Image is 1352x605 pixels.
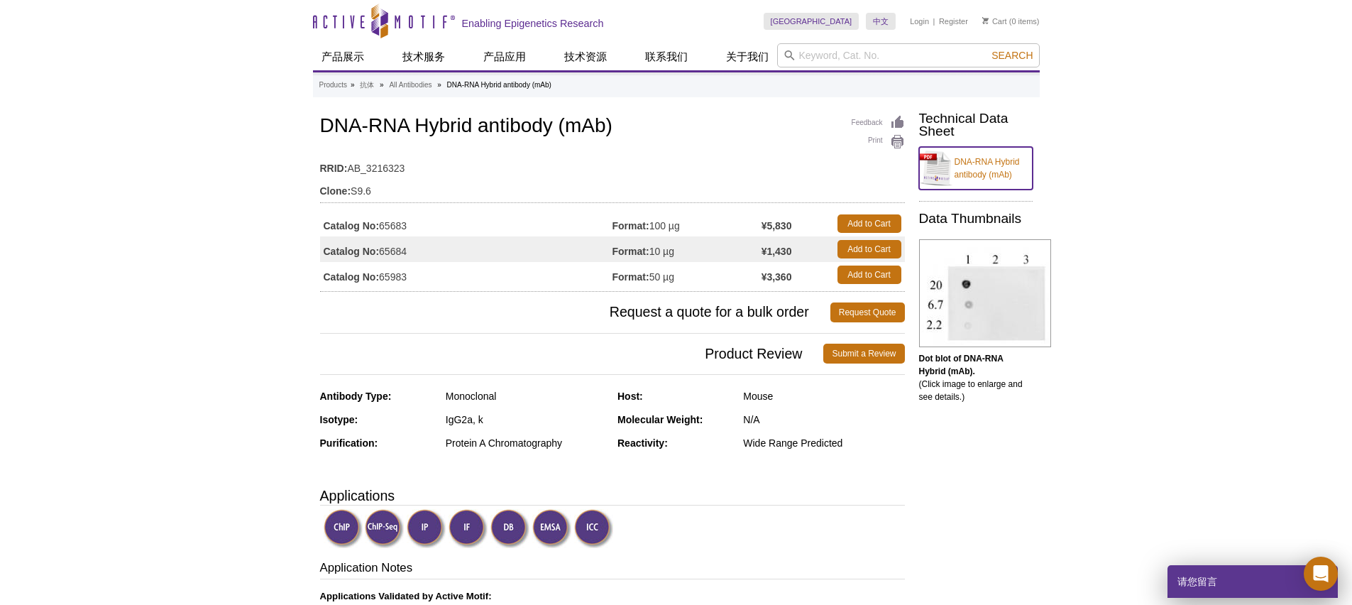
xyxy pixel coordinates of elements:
[837,240,901,258] a: Add to Cart
[490,509,529,548] img: Dot Blot Validated
[777,43,1040,67] input: Keyword, Cat. No.
[1176,565,1217,598] span: 请您留言
[313,43,373,70] a: 产品展示
[991,50,1033,61] span: Search
[320,211,612,236] td: 65683
[320,262,612,288] td: 65983
[823,344,904,364] a: Submit a Review
[462,17,604,30] h2: Enabling Epigenetics Research
[1304,557,1338,591] div: Open Intercom Messenger
[324,219,380,232] strong: Catalog No:
[351,81,355,89] li: »
[939,16,968,26] a: Register
[320,185,351,197] strong: Clone:
[852,134,905,150] a: Print
[837,266,901,284] a: Add to Cart
[446,413,607,426] div: IgG2a, k
[389,79,432,92] a: All Antibodies
[982,17,989,24] img: Your Cart
[617,414,703,425] strong: Molecular Weight:
[743,413,904,426] div: N/A
[446,437,607,449] div: Protein A Chromatography
[320,391,392,402] strong: Antibody Type:
[320,153,905,176] td: AB_3216323
[437,81,441,89] li: »
[910,16,929,26] a: Login
[866,13,896,30] a: 中文
[919,147,1033,190] a: DNA-RNA Hybrid antibody (mAb)
[612,262,762,288] td: 50 µg
[762,271,792,283] strong: ¥3,360
[743,437,904,449] div: Wide Range Predicted
[612,211,762,236] td: 100 µg
[320,176,905,199] td: S9.6
[852,115,905,131] a: Feedback
[447,81,551,89] li: DNA-RNA Hybrid antibody (mAb)
[764,13,859,30] a: [GEOGRAPHIC_DATA]
[617,391,643,402] strong: Host:
[762,245,792,258] strong: ¥1,430
[830,302,905,322] a: Request Quote
[360,79,374,92] a: 抗体
[612,271,649,283] strong: Format:
[320,560,905,579] h3: Application Notes
[475,43,534,70] a: 产品应用
[919,239,1051,347] img: DNA-RNA Hybrid (mAb) tested by dot blot analysis.
[718,43,777,70] a: 关于我们
[919,352,1033,403] p: (Click image to enlarge and see details.)
[365,509,404,548] img: ChIP-Seq Validated
[574,509,613,548] img: Immunocytochemistry Validated
[612,245,649,258] strong: Format:
[320,437,378,449] strong: Purification:
[320,344,824,364] span: Product Review
[449,509,488,548] img: Immunofluorescence Validated
[762,219,792,232] strong: ¥5,830
[987,49,1037,62] button: Search
[919,112,1033,138] h2: Technical Data Sheet
[446,390,607,403] div: Monoclonal
[743,390,904,403] div: Mouse
[617,437,668,449] strong: Reactivity:
[380,81,384,89] li: »
[320,236,612,262] td: 65684
[982,13,1040,30] li: (0 items)
[394,43,454,70] a: 技术服务
[319,79,347,92] a: Products
[320,115,905,139] h1: DNA-RNA Hybrid antibody (mAb)
[919,212,1033,225] h2: Data Thumbnails
[320,414,358,425] strong: Isotype:
[637,43,696,70] a: 联系我们
[612,236,762,262] td: 10 µg
[556,43,615,70] a: 技术资源
[407,509,446,548] img: Immunoprecipitation Validated
[320,591,492,601] b: Applications Validated by Active Motif:
[933,13,935,30] li: |
[320,302,830,322] span: Request a quote for a bulk order
[837,214,901,233] a: Add to Cart
[612,219,649,232] strong: Format:
[320,485,905,506] h3: Applications
[324,245,380,258] strong: Catalog No:
[982,16,1007,26] a: Cart
[320,162,348,175] strong: RRID:
[324,271,380,283] strong: Catalog No:
[532,509,571,548] img: Electrophoretic Mobility Shift Assay Validated
[919,354,1004,376] b: Dot blot of DNA-RNA Hybrid (mAb).
[324,509,363,548] img: ChIP Validated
